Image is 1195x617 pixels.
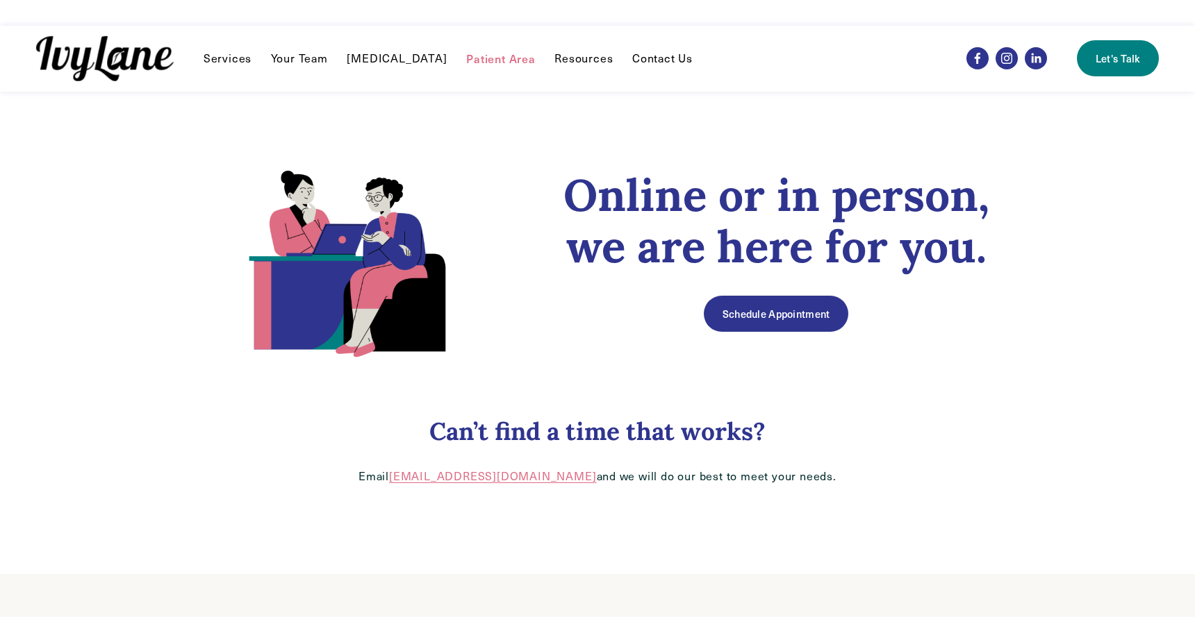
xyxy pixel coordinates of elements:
[204,50,252,67] a: folder dropdown
[389,468,596,483] a: [EMAIL_ADDRESS][DOMAIN_NAME]
[538,170,1014,271] h1: Online or in person, we are here for you.
[181,416,1014,447] h3: Can’t find a time that works?
[181,469,1014,484] p: Email and we will do our best to meet your needs.
[466,50,536,67] a: Patient Area
[1025,47,1047,69] a: LinkedIn
[347,50,447,67] a: [MEDICAL_DATA]
[554,50,613,67] a: folder dropdown
[704,296,848,332] a: Schedule Appointment
[1077,40,1159,76] a: Let's Talk
[632,50,693,67] a: Contact Us
[36,36,174,81] img: Ivy Lane Counseling &mdash; Therapy that works for you
[204,51,252,66] span: Services
[996,47,1018,69] a: Instagram
[554,51,613,66] span: Resources
[966,47,989,69] a: Facebook
[271,50,328,67] a: Your Team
